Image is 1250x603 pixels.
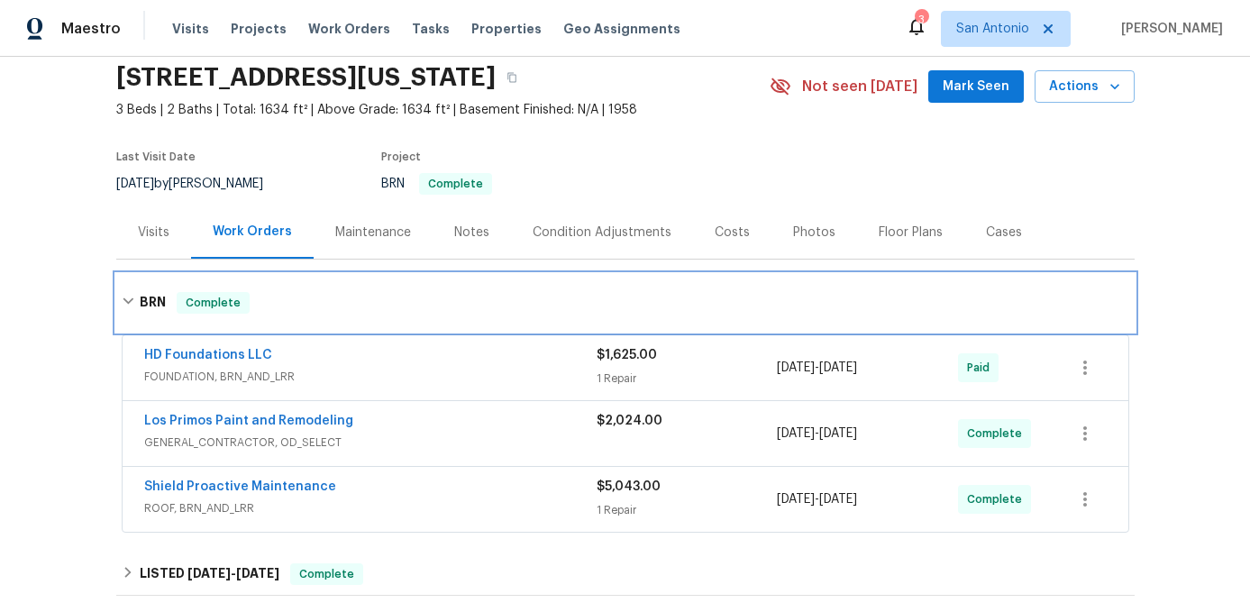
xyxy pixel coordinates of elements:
[967,490,1029,508] span: Complete
[802,78,917,96] span: Not seen [DATE]
[777,359,857,377] span: -
[454,224,489,242] div: Notes
[116,178,154,190] span: [DATE]
[471,20,542,38] span: Properties
[915,11,927,29] div: 3
[597,480,661,493] span: $5,043.00
[116,69,496,87] h2: [STREET_ADDRESS][US_STATE]
[116,173,285,195] div: by [PERSON_NAME]
[597,370,778,388] div: 1 Repair
[292,565,361,583] span: Complete
[777,493,815,506] span: [DATE]
[116,553,1135,596] div: LISTED [DATE]-[DATE]Complete
[140,563,279,585] h6: LISTED
[178,294,248,312] span: Complete
[1035,70,1135,104] button: Actions
[381,178,492,190] span: BRN
[597,349,657,361] span: $1,625.00
[597,501,778,519] div: 1 Repair
[140,292,166,314] h6: BRN
[144,499,597,517] span: ROOF, BRN_AND_LRR
[1049,76,1120,98] span: Actions
[213,223,292,241] div: Work Orders
[421,178,490,189] span: Complete
[777,427,815,440] span: [DATE]
[777,490,857,508] span: -
[943,76,1009,98] span: Mark Seen
[967,425,1029,443] span: Complete
[496,61,528,94] button: Copy Address
[715,224,750,242] div: Costs
[412,23,450,35] span: Tasks
[236,567,279,580] span: [DATE]
[1114,20,1223,38] span: [PERSON_NAME]
[819,361,857,374] span: [DATE]
[777,361,815,374] span: [DATE]
[308,20,390,38] span: Work Orders
[928,70,1024,104] button: Mark Seen
[144,368,597,386] span: FOUNDATION, BRN_AND_LRR
[793,224,835,242] div: Photos
[116,101,770,119] span: 3 Beds | 2 Baths | Total: 1634 ft² | Above Grade: 1634 ft² | Basement Finished: N/A | 1958
[144,480,336,493] a: Shield Proactive Maintenance
[967,359,997,377] span: Paid
[597,415,662,427] span: $2,024.00
[138,224,169,242] div: Visits
[187,567,279,580] span: -
[172,20,209,38] span: Visits
[986,224,1022,242] div: Cases
[956,20,1029,38] span: San Antonio
[819,427,857,440] span: [DATE]
[879,224,943,242] div: Floor Plans
[533,224,671,242] div: Condition Adjustments
[777,425,857,443] span: -
[144,434,597,452] span: GENERAL_CONTRACTOR, OD_SELECT
[61,20,121,38] span: Maestro
[335,224,411,242] div: Maintenance
[116,151,196,162] span: Last Visit Date
[381,151,421,162] span: Project
[231,20,287,38] span: Projects
[116,274,1135,332] div: BRN Complete
[819,493,857,506] span: [DATE]
[144,415,353,427] a: Los Primos Paint and Remodeling
[187,567,231,580] span: [DATE]
[563,20,680,38] span: Geo Assignments
[144,349,272,361] a: HD Foundations LLC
